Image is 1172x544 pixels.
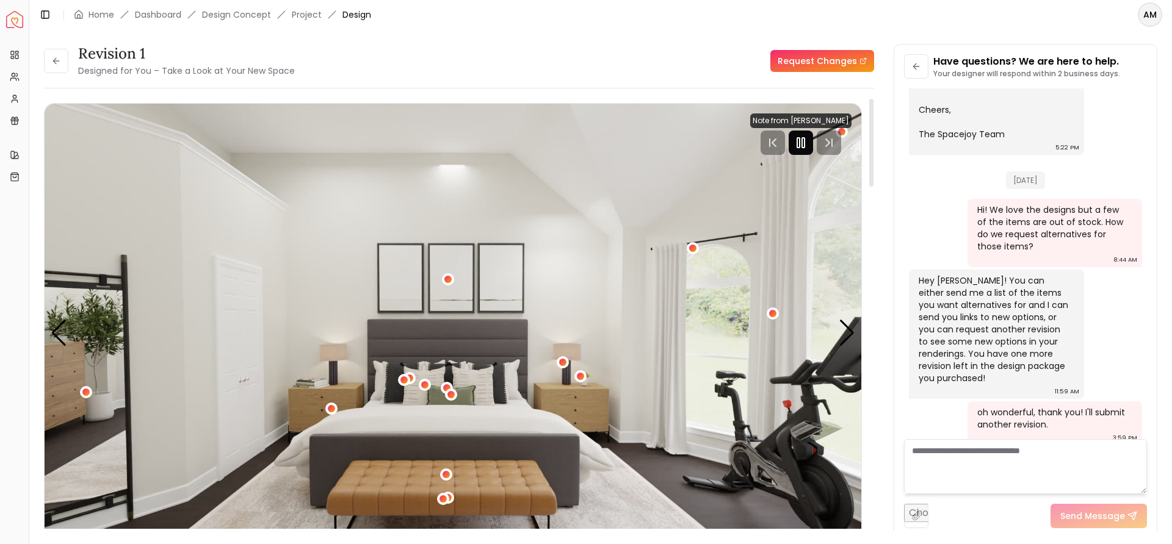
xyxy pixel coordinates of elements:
nav: breadcrumb [74,9,371,21]
p: Have questions? We are here to help. [933,54,1120,69]
div: 11:59 AM [1055,385,1079,398]
div: Next slide [839,320,855,346]
small: Designed for You – Take a Look at Your New Space [78,65,295,77]
h3: Revision 1 [78,44,295,63]
div: Note from [PERSON_NAME] [750,113,852,128]
a: Request Changes [770,50,874,72]
a: Dashboard [135,9,181,21]
svg: Pause [794,135,808,150]
button: AM [1138,2,1162,27]
div: Hey [PERSON_NAME]! You can either send me a list of the items you want alternatives for and I can... [919,274,1072,384]
a: Spacejoy [6,11,23,28]
a: Project [292,9,322,21]
p: Your designer will respond within 2 business days. [933,69,1120,79]
div: 3:59 PM [1113,432,1137,444]
li: Design Concept [202,9,271,21]
span: AM [1139,4,1161,26]
div: 5:22 PM [1055,141,1079,154]
span: [DATE] [1006,171,1045,189]
a: Home [89,9,114,21]
div: Previous slide [51,320,67,346]
span: Design [342,9,371,21]
div: 8:44 AM [1113,254,1137,266]
div: Hi! We love the designs but a few of the items are out of stock. How do we request alternatives f... [977,204,1130,252]
img: Spacejoy Logo [6,11,23,28]
div: oh wonderful, thank you! I'll submit another revision. [977,406,1130,431]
